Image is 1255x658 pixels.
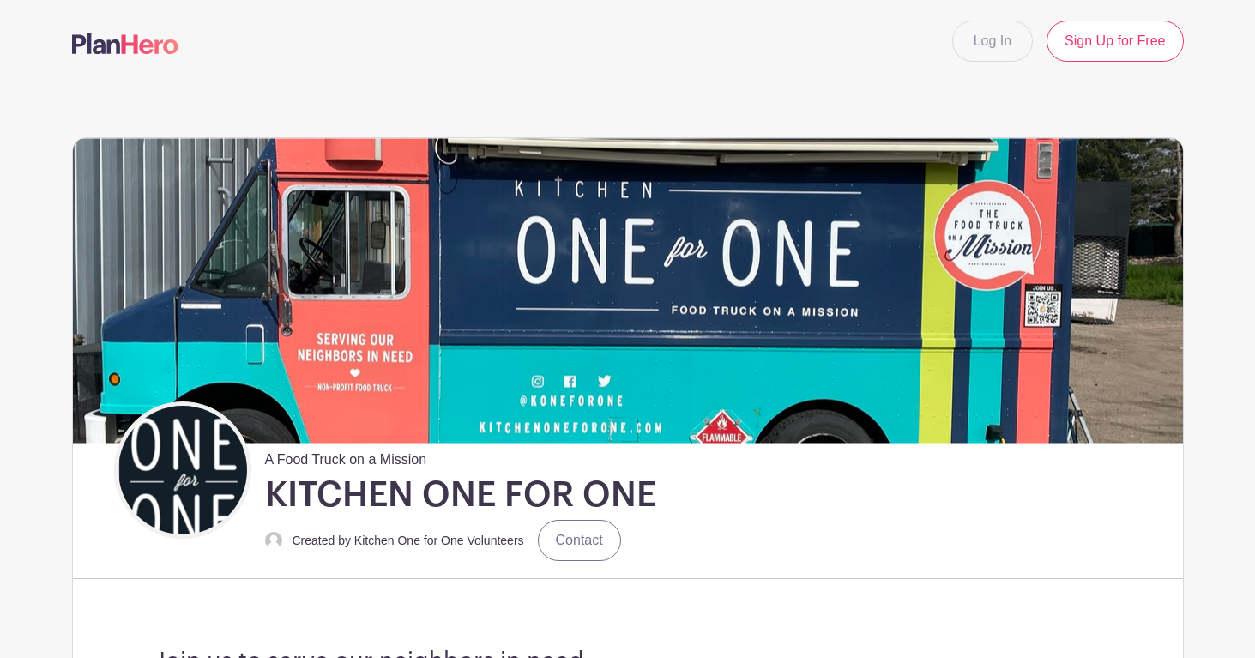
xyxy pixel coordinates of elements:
[118,406,247,534] img: Black%20Verticle%20KO4O%202.png
[1047,21,1183,62] a: Sign Up for Free
[952,21,1033,62] a: Log In
[293,534,524,547] small: Created by Kitchen One for One Volunteers
[265,443,427,470] span: A Food Truck on a Mission
[538,520,621,561] a: Contact
[73,138,1183,443] img: IMG_9124.jpeg
[72,33,178,54] img: logo-507f7623f17ff9eddc593b1ce0a138ce2505c220e1c5a4e2b4648c50719b7d32.svg
[265,532,282,549] img: default-ce2991bfa6775e67f084385cd625a349d9dcbb7a52a09fb2fda1e96e2d18dcdb.png
[265,474,656,516] h1: KITCHEN ONE FOR ONE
